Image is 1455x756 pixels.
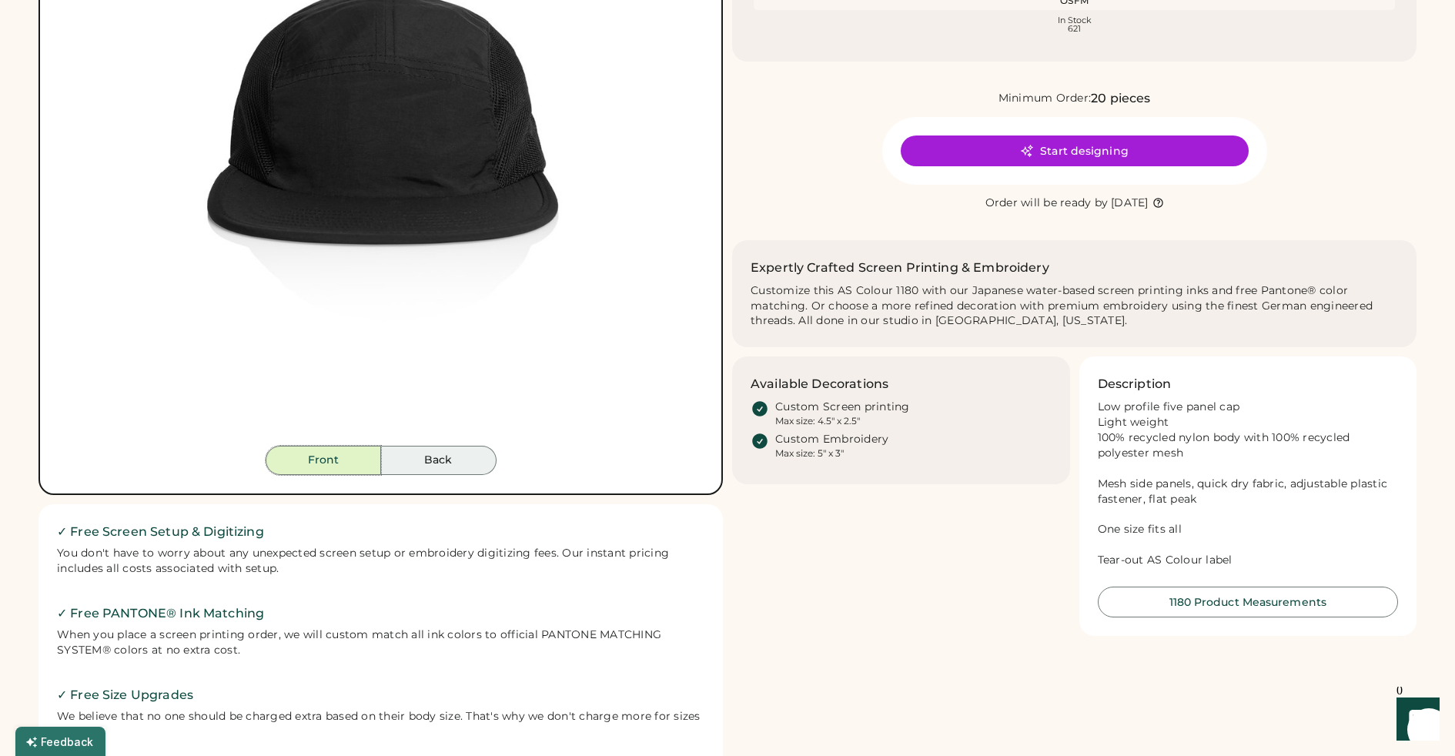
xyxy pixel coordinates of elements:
div: Max size: 4.5" x 2.5" [775,415,860,427]
div: Max size: 5" x 3" [775,447,844,460]
button: 1180 Product Measurements [1098,587,1399,617]
div: You don't have to worry about any unexpected screen setup or embroidery digitizing fees. Our inst... [57,546,704,577]
div: Low profile five panel cap Light weight 100% recycled nylon body with 100% recycled polyester mes... [1098,400,1399,568]
button: Start designing [901,135,1249,166]
h3: Available Decorations [751,375,888,393]
h2: ✓ Free PANTONE® Ink Matching [57,604,704,623]
h2: ✓ Free Size Upgrades [57,686,704,704]
iframe: Front Chat [1382,687,1448,753]
h3: Description [1098,375,1172,393]
h2: Expertly Crafted Screen Printing & Embroidery [751,259,1049,277]
div: In Stock 621 [757,16,1392,33]
div: Custom Embroidery [775,432,888,447]
div: Order will be ready by [985,196,1109,211]
div: We believe that no one should be charged extra based on their body size. That's why we don't char... [57,709,704,740]
div: When you place a screen printing order, we will custom match all ink colors to official PANTONE M... [57,627,704,658]
div: Minimum Order: [998,91,1092,106]
button: Front [266,446,381,475]
div: [DATE] [1111,196,1149,211]
div: Custom Screen printing [775,400,910,415]
div: Customize this AS Colour 1180 with our Japanese water-based screen printing inks and free Pantone... [751,283,1398,329]
div: 20 pieces [1091,89,1150,108]
button: Back [381,446,497,475]
h2: ✓ Free Screen Setup & Digitizing [57,523,704,541]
